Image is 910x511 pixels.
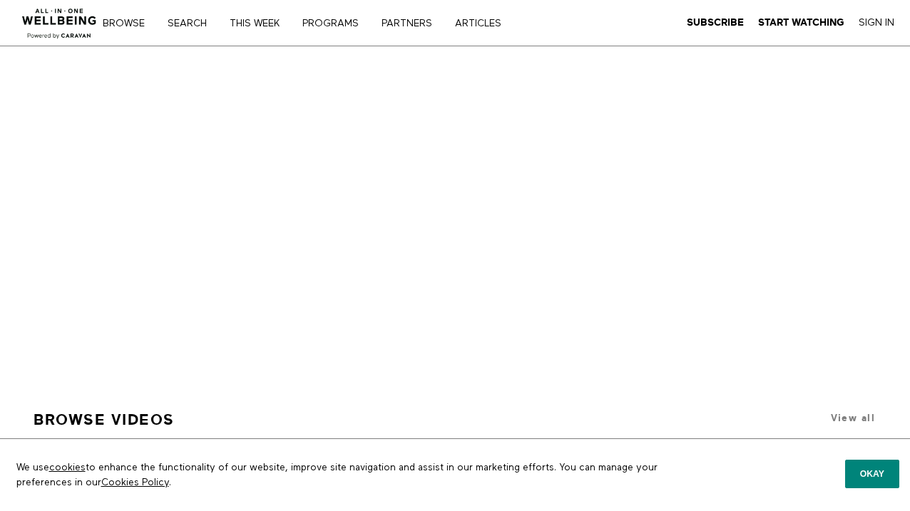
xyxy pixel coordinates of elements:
a: Browse [98,19,160,29]
a: View all [831,413,875,423]
a: Browse Videos [34,405,175,435]
a: PARTNERS [377,19,447,29]
a: Subscribe [687,16,744,29]
strong: Start Watching [758,17,844,28]
a: Start Watching [758,16,844,29]
button: Okay [845,460,899,488]
p: We use to enhance the functionality of our website, improve site navigation and assist in our mar... [6,450,712,500]
a: ARTICLES [450,19,516,29]
a: Cookies Policy [101,478,169,487]
a: Sign In [859,16,894,29]
a: Search [163,19,222,29]
a: THIS WEEK [225,19,295,29]
a: cookies [49,463,86,473]
nav: Primary [113,16,531,30]
strong: Subscribe [687,17,744,28]
a: PROGRAMS [297,19,374,29]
